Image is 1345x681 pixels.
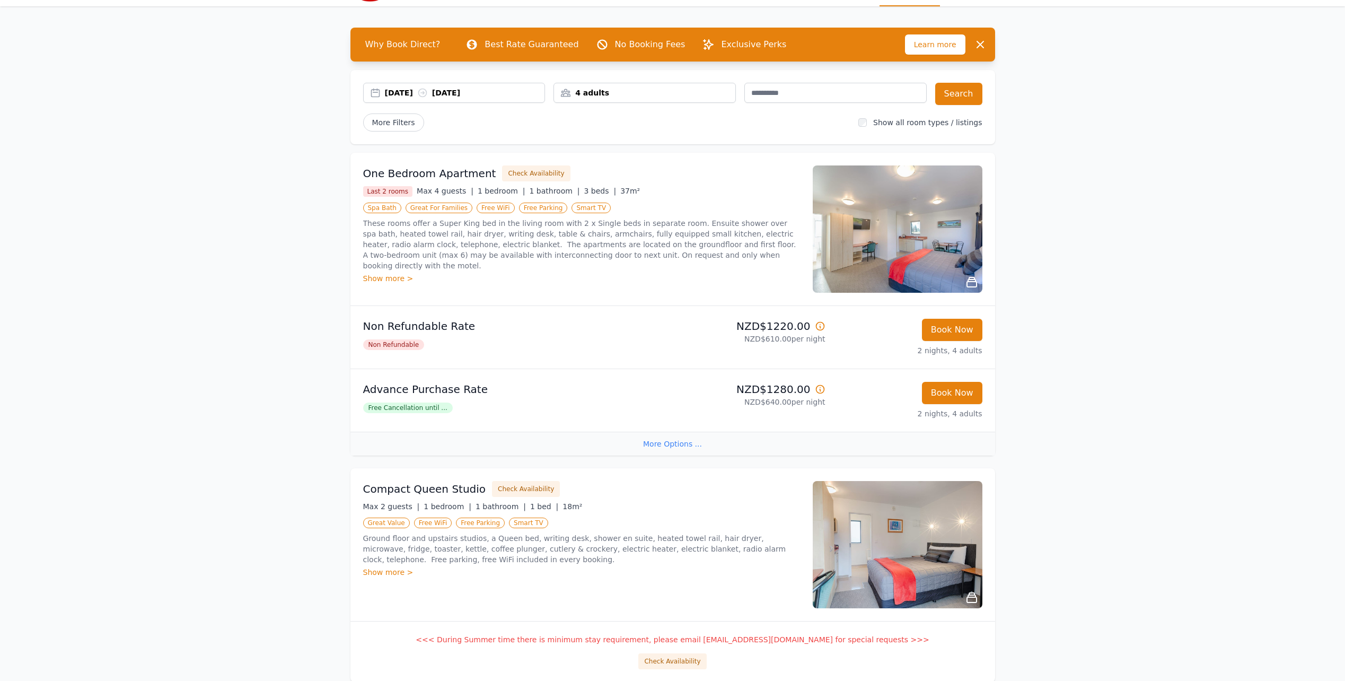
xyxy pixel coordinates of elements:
p: Ground floor and upstairs studios, a Queen bed, writing desk, shower en suite, heated towel rail,... [363,533,800,565]
span: Learn more [905,34,965,55]
span: Why Book Direct? [357,34,449,55]
span: Spa Bath [363,203,401,213]
p: NZD$610.00 per night [677,334,825,344]
button: Check Availability [492,481,560,497]
span: Smart TV [572,203,611,213]
span: 37m² [620,187,640,195]
div: 4 adults [554,88,735,98]
span: 1 bed | [530,502,558,511]
h3: Compact Queen Studio [363,482,486,496]
p: 2 nights, 4 adults [834,408,982,419]
div: Show more > [363,567,800,578]
span: 3 beds | [584,187,617,195]
span: Great Value [363,518,410,528]
span: Free WiFi [477,203,515,213]
span: Free Parking [519,203,568,213]
span: Great For Families [406,203,472,213]
span: More Filters [363,113,424,132]
p: NZD$1220.00 [677,319,825,334]
button: Check Availability [502,165,570,181]
p: <<< During Summer time there is minimum stay requirement, please email [EMAIL_ADDRESS][DOMAIN_NAM... [363,634,982,645]
button: Check Availability [638,653,706,669]
span: Free Cancellation until ... [363,403,453,413]
p: Advance Purchase Rate [363,382,669,397]
p: Non Refundable Rate [363,319,669,334]
button: Book Now [922,319,982,341]
div: More Options ... [350,432,995,456]
div: Show more > [363,273,800,284]
p: Best Rate Guaranteed [485,38,578,51]
button: Book Now [922,382,982,404]
span: Last 2 rooms [363,186,413,197]
span: Max 2 guests | [363,502,420,511]
p: NZD$1280.00 [677,382,825,397]
p: NZD$640.00 per night [677,397,825,407]
div: [DATE] [DATE] [385,88,545,98]
span: Max 4 guests | [417,187,473,195]
span: Free WiFi [414,518,452,528]
p: Exclusive Perks [721,38,786,51]
h3: One Bedroom Apartment [363,166,496,181]
span: 1 bathroom | [476,502,526,511]
button: Search [935,83,982,105]
span: 1 bathroom | [529,187,579,195]
p: These rooms offer a Super King bed in the living room with 2 x Single beds in separate room. Ensu... [363,218,800,271]
span: Free Parking [456,518,505,528]
p: No Booking Fees [615,38,685,51]
span: 1 bedroom | [424,502,471,511]
span: 18m² [562,502,582,511]
label: Show all room types / listings [873,118,982,127]
span: Non Refundable [363,339,425,350]
span: Smart TV [509,518,548,528]
p: 2 nights, 4 adults [834,345,982,356]
span: 1 bedroom | [478,187,525,195]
